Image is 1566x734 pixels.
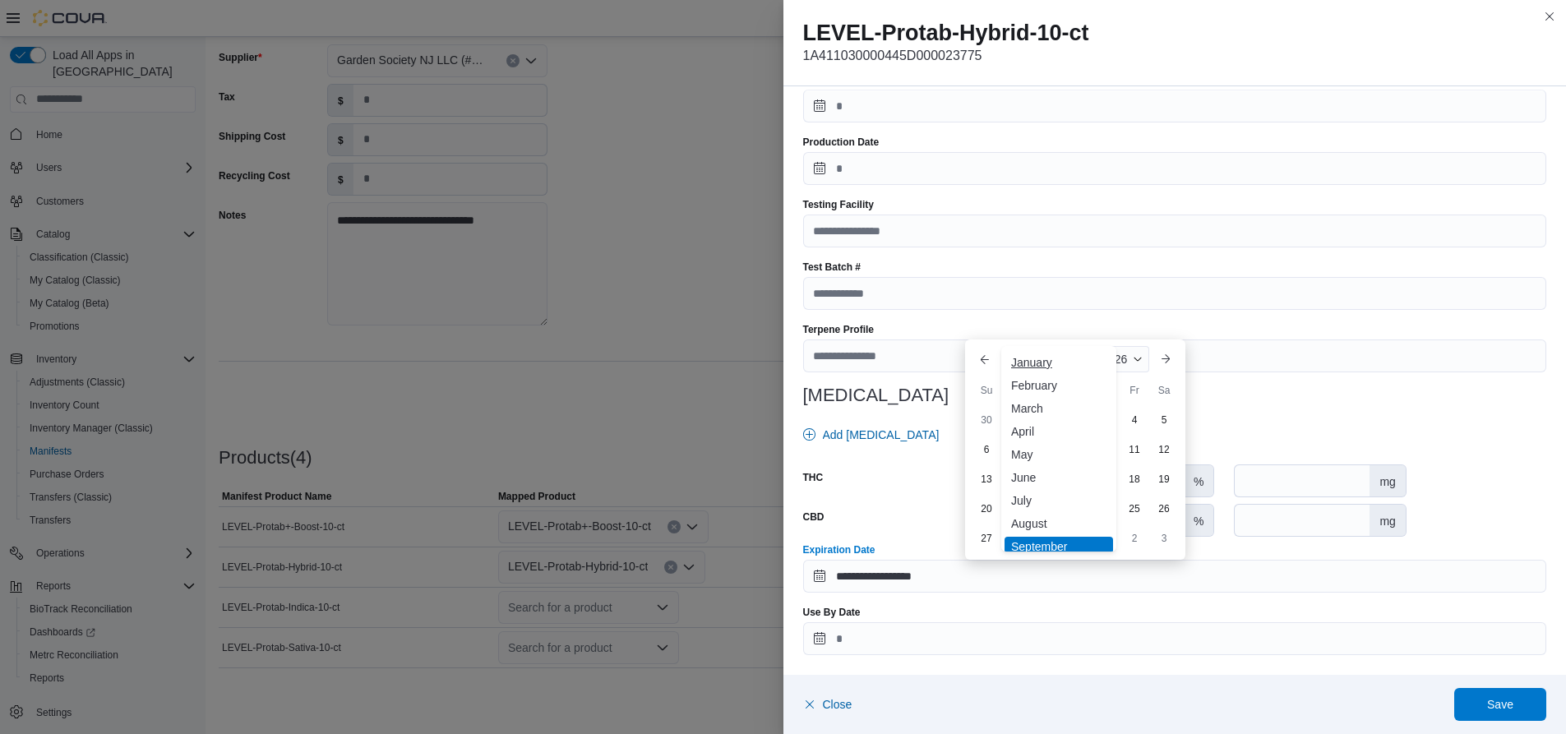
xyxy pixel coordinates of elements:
div: day-19 [1151,466,1177,492]
label: CBD [803,510,825,524]
input: Press the down key to open a popover containing a calendar. [803,622,1547,655]
div: day-2 [1121,525,1148,552]
label: Expiration Date [803,543,875,556]
div: day-26 [1151,496,1177,522]
div: day-27 [973,525,1000,552]
button: Add [MEDICAL_DATA] [797,418,946,451]
input: Press the down key to open a popover containing a calendar. [803,90,1547,122]
div: Su [973,377,1000,404]
button: Save [1454,688,1546,721]
div: June [1005,468,1113,487]
span: Add [MEDICAL_DATA] [823,427,940,443]
div: mg [1370,505,1405,536]
div: January [1005,353,1113,372]
div: % [1184,465,1213,496]
div: day-13 [973,466,1000,492]
div: day-11 [1121,436,1148,463]
div: September, 2026 [972,405,1179,553]
div: August [1005,514,1113,533]
div: % [1184,505,1213,536]
div: day-30 [973,407,1000,433]
h3: [MEDICAL_DATA] [803,385,1547,405]
label: Terpene Profile [803,323,874,336]
button: Close [803,688,852,721]
div: May [1005,445,1113,464]
button: Next month [1153,346,1179,372]
div: day-3 [1151,525,1177,552]
div: July [1005,491,1113,510]
label: Test Batch # [803,261,861,274]
div: day-25 [1121,496,1148,522]
label: Testing Facility [803,198,874,211]
div: September [1005,537,1113,556]
div: day-5 [1151,407,1177,433]
span: Close [823,696,852,713]
label: THC [803,471,824,484]
label: Use By Date [803,606,861,619]
span: Save [1487,696,1513,713]
h2: LEVEL-Protab-Hybrid-10-ct [803,20,1547,46]
input: Press the down key to enter a popover containing a calendar. Press the escape key to close the po... [803,560,1547,593]
div: March [1005,399,1113,418]
div: day-12 [1151,436,1177,463]
button: Close this dialog [1540,7,1559,26]
input: Press the down key to open a popover containing a calendar. [803,152,1547,185]
div: day-6 [973,436,1000,463]
div: Button. Open the year selector. 2026 is currently selected. [1095,346,1149,372]
div: day-4 [1121,407,1148,433]
p: 1A411030000445D000023775 [803,46,1547,66]
div: day-18 [1121,466,1148,492]
div: Fr [1121,377,1148,404]
label: Production Date [803,136,880,149]
div: April [1005,422,1113,441]
button: Previous Month [972,346,998,372]
div: Sa [1151,377,1177,404]
div: mg [1370,465,1405,496]
div: day-20 [973,496,1000,522]
div: February [1005,376,1113,395]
